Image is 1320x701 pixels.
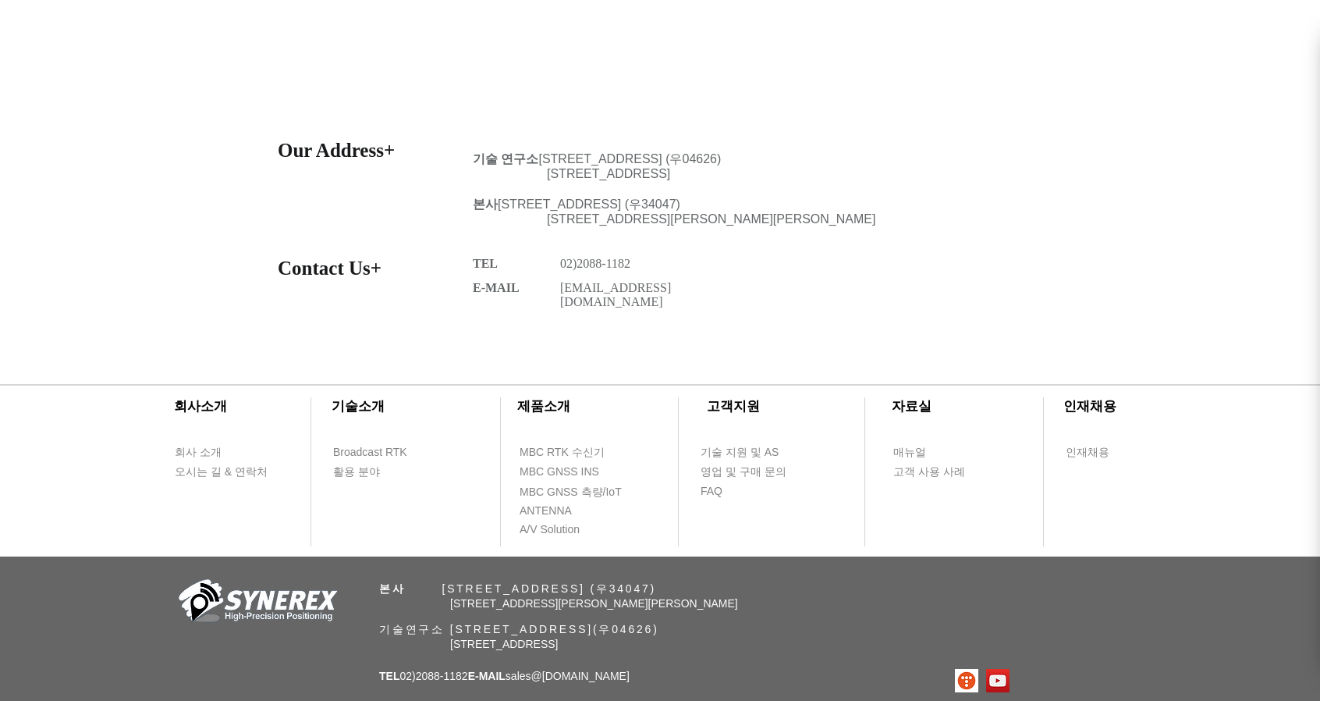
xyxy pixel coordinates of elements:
[700,482,790,501] a: FAQ
[468,670,506,682] span: E-MAIL
[333,464,380,480] span: 활용 분야
[174,462,279,482] a: 오시는 길 & 연락처
[519,501,609,521] a: ANTENNA
[547,212,875,226] span: [STREET_ADDRESS][PERSON_NAME][PERSON_NAME]
[560,281,671,308] a: [EMAIL_ADDRESS][DOMAIN_NAME]
[520,485,622,500] span: MBC GNSS 측량/IoT
[986,669,1010,692] img: 유튜브 사회 아이콘
[955,669,1010,692] ul: SNS 모음
[175,445,222,461] span: 회사 소개
[170,578,342,628] img: 회사_로고-removebg-preview.png
[473,257,498,270] span: TEL
[473,281,520,294] span: E-MAIL
[174,443,264,462] a: 회사 소개
[517,399,570,414] span: ​제품소개
[893,464,965,480] span: 고객 사용 사례
[955,669,978,692] img: 티스토리로고
[519,443,636,462] a: MBC RTK 수신기
[450,638,558,650] span: [STREET_ADDRESS]
[1066,445,1109,461] span: 인재채용
[1065,443,1139,462] a: 인재채용
[174,399,227,414] span: ​회사소개
[332,462,422,482] a: 활용 분야
[333,445,407,461] span: Broadcast RTK
[892,462,982,482] a: 고객 사용 사례
[379,582,406,595] span: 본사
[450,597,738,610] span: [STREET_ADDRESS][PERSON_NAME][PERSON_NAME]
[547,167,670,180] span: [STREET_ADDRESS]
[519,462,616,482] a: MBC GNSS INS
[707,399,760,414] span: ​고객지원
[892,443,982,462] a: 매뉴얼
[519,520,609,539] a: A/V Solution
[892,399,931,414] span: ​자료실
[473,152,721,165] span: [STREET_ADDRESS] (우04626)
[473,197,498,211] span: 본사
[520,522,580,538] span: A/V Solution
[379,582,656,595] span: ​ [STREET_ADDRESS] (우34047)
[701,464,786,480] span: 영업 및 구매 문의
[893,445,926,461] span: 매뉴얼
[379,670,399,682] span: TEL
[379,670,630,682] span: 02)2088-1182 sales
[473,197,680,211] span: [STREET_ADDRESS] (우34047)
[175,464,268,480] span: 오시는 길 & 연락처
[701,484,722,500] span: FAQ
[278,258,381,279] span: Contact Us+
[520,445,605,461] span: MBC RTK 수신기
[332,443,422,462] a: Broadcast RTK
[700,443,817,462] a: 기술 지원 및 AS
[560,257,630,270] span: 02)2088-1182
[519,482,655,502] a: MBC GNSS 측량/IoT
[701,445,779,461] span: 기술 지원 및 AS
[379,623,659,635] span: 기술연구소 [STREET_ADDRESS](우04626)
[332,399,385,414] span: ​기술소개
[278,140,395,161] span: Our Address+
[473,152,538,165] span: 기술 연구소
[531,670,630,682] a: @[DOMAIN_NAME]
[520,464,599,480] span: MBC GNSS INS
[700,462,790,482] a: 영업 및 구매 문의
[1063,399,1116,414] span: ​인재채용
[520,504,572,519] span: ANTENNA
[1141,634,1320,701] iframe: Wix Chat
